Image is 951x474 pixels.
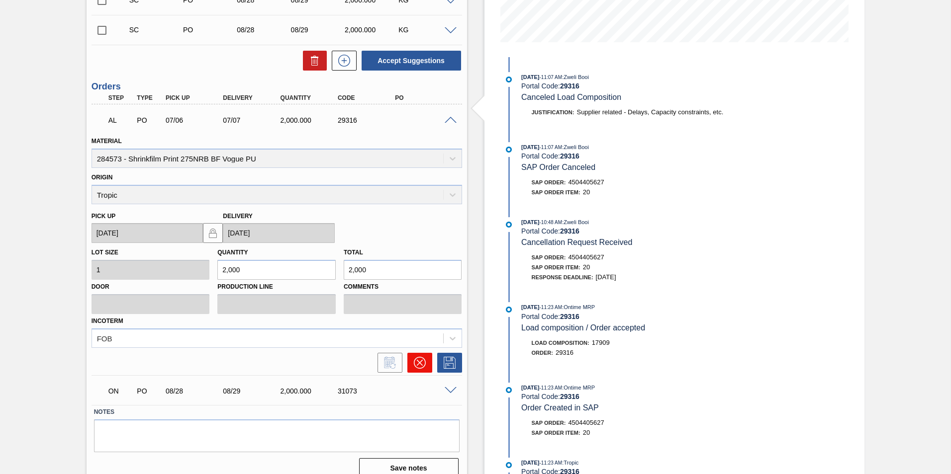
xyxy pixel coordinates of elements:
span: : Ontime MRP [562,385,595,391]
span: - 10:48 AM [540,220,563,225]
span: [DATE] [596,273,616,281]
p: ON [108,387,133,395]
input: mm/dd/yyyy [223,223,335,243]
div: 07/07/2025 [220,116,285,124]
label: Origin [92,174,113,181]
span: - 11:23 AM [540,305,563,310]
img: locked [207,227,219,239]
span: SAP Order: [532,254,566,260]
div: Type [134,94,164,101]
span: [DATE] [521,385,539,391]
div: Portal Code: [521,82,758,90]
div: Accept Suggestions [357,50,462,72]
span: [DATE] [521,304,539,310]
span: Order Created in SAP [521,403,599,412]
img: atual [506,462,512,468]
span: SAP Order Item: [532,189,580,195]
strong: 29316 [560,227,579,235]
span: [DATE] [521,144,539,150]
span: 20 [583,429,590,436]
div: Purchase order [181,26,241,34]
input: mm/dd/yyyy [92,223,203,243]
img: atual [506,77,512,82]
div: Portal Code: [521,393,758,400]
div: Inform order change [373,353,402,373]
img: atual [506,222,512,228]
span: SAP Order: [532,179,566,185]
label: Lot size [92,249,118,256]
span: 20 [583,263,590,271]
img: atual [506,307,512,313]
span: - 11:23 AM [540,460,563,466]
div: 2,000.000 [278,387,342,395]
div: KG [396,26,456,34]
div: 08/28/2025 [234,26,294,34]
span: - 11:23 AM [540,385,563,391]
span: SAP Order Item: [532,264,580,270]
span: SAP Order Item: [532,430,580,436]
button: locked [203,223,223,243]
span: Load composition / Order accepted [521,323,645,332]
span: Cancellation Request Received [521,238,632,246]
div: Portal Code: [521,227,758,235]
img: atual [506,147,512,153]
span: 29316 [556,349,573,356]
span: [DATE] [521,74,539,80]
div: Negotiating Order [106,380,136,402]
span: Supplier related - Delays, Capacity constraints, etc. [576,108,723,116]
span: Response Deadline : [532,274,593,280]
div: Delivery [220,94,285,101]
div: Purchase order [134,387,164,395]
div: Purchase order [134,116,164,124]
label: Material [92,138,122,145]
span: 20 [583,188,590,196]
span: [DATE] [521,460,539,466]
span: - 11:07 AM [540,75,563,80]
div: Save Order [432,353,462,373]
h3: Orders [92,81,462,92]
strong: 29316 [560,82,579,90]
span: Load Composition : [532,340,589,346]
label: Total [344,249,363,256]
label: Notes [94,405,460,419]
div: Cancel Order [402,353,432,373]
span: [DATE] [521,219,539,225]
span: 17909 [592,339,610,346]
div: Portal Code: [521,152,758,160]
span: SAP Order Canceled [521,163,595,171]
span: - 11:07 AM [540,145,563,150]
label: Door [92,280,210,294]
label: Production Line [217,280,336,294]
strong: 29316 [560,313,579,320]
div: 2,000.000 [342,26,402,34]
p: AL [108,116,133,124]
span: : Zweli Booi [562,219,589,225]
label: Incoterm [92,317,123,324]
span: : Zweli Booi [562,74,589,80]
div: Pick up [163,94,227,101]
button: Accept Suggestions [362,51,461,71]
div: Step [106,94,136,101]
span: : Zweli Booi [562,144,589,150]
div: New suggestion [327,51,357,71]
span: Order : [532,350,553,356]
label: Comments [344,280,462,294]
div: 2,000.000 [278,116,342,124]
div: Awaiting Load Composition [106,109,136,131]
span: Justification: [532,109,574,115]
div: 08/29/2025 [288,26,349,34]
span: Canceled Load Composition [521,93,621,101]
div: Suggestion Created [127,26,187,34]
strong: 29316 [560,393,579,400]
label: Delivery [223,213,253,220]
span: 4504405627 [568,178,604,186]
img: atual [506,387,512,393]
span: SAP Order: [532,420,566,426]
div: 29316 [335,116,399,124]
div: 08/28/2025 [163,387,227,395]
div: Code [335,94,399,101]
label: Pick up [92,213,116,220]
span: 4504405627 [568,253,604,261]
span: 4504405627 [568,419,604,426]
div: PO [392,94,457,101]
